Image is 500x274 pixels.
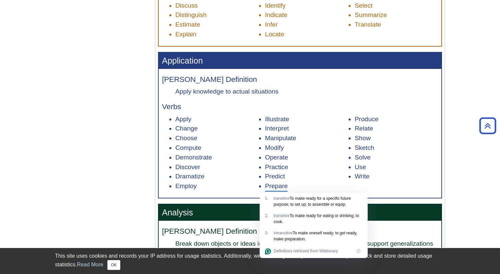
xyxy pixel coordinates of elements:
[159,204,441,221] h3: Analysis
[175,239,438,248] dd: Break down objects or ideas into simpler parts and find evidence to support generalizations
[175,30,259,39] li: Explain
[77,262,103,267] a: Read More
[162,76,438,84] h4: [PERSON_NAME] Definition
[159,53,441,69] h3: Application
[265,134,348,143] li: Manipulate
[175,115,259,124] li: Apply
[265,30,348,39] li: Locate
[175,143,259,153] li: Compute
[175,10,259,20] li: Distinguish
[265,10,348,20] li: Indicate
[162,103,438,111] h4: Verbs
[175,20,259,30] li: Estimate
[107,260,120,270] button: Close
[175,162,259,172] li: Discover
[265,20,348,30] li: Infer
[355,10,438,20] li: Summarize
[265,143,348,153] li: Modify
[355,20,438,30] li: Translate
[265,172,348,181] li: Predict
[175,172,259,181] li: Dramatize
[265,115,348,124] li: Illustrate
[355,153,438,162] li: Solve
[265,153,348,162] li: Operate
[355,1,438,11] li: Select
[355,162,438,172] li: Use
[477,121,498,130] a: Back to Top
[175,134,259,143] li: Choose
[355,124,438,134] li: Relate
[265,124,348,134] li: Interpret
[175,1,259,11] li: Discuss
[265,1,348,11] li: Identify
[175,181,259,191] li: Employ
[355,134,438,143] li: Show
[355,143,438,153] li: Sketch
[175,87,438,96] dd: Apply knowledge to actual situations
[265,162,348,172] li: Practice
[55,252,445,270] div: This site uses cookies and records your IP address for usage statistics. Additionally, we use Goo...
[175,153,259,162] li: Demonstrate
[162,227,438,236] h4: [PERSON_NAME] Definition
[355,115,438,124] li: Produce
[355,172,438,181] li: Write
[175,124,259,134] li: Change
[265,181,348,191] li: Prepare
